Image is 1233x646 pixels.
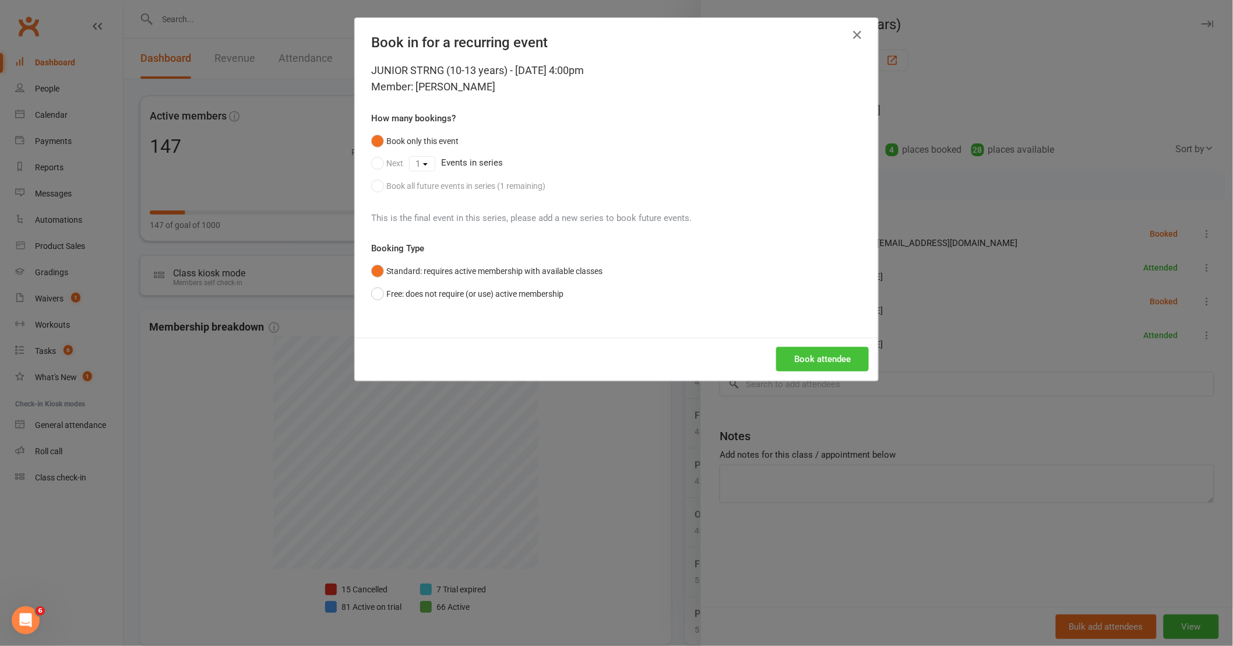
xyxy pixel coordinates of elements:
[371,34,862,51] h4: Book in for a recurring event
[848,26,866,44] button: Close
[371,283,563,305] button: Free: does not require (or use) active membership
[371,62,862,95] div: JUNIOR STRNG (10-13 years) - [DATE] 4:00pm Member: [PERSON_NAME]
[371,111,456,125] label: How many bookings?
[371,130,459,152] button: Book only this event
[776,347,869,371] button: Book attendee
[371,197,862,225] div: This is the final event in this series, please add a new series to book future events.
[12,606,40,634] iframe: Intercom live chat
[371,241,424,255] label: Booking Type
[36,606,45,616] span: 6
[371,260,603,282] button: Standard: requires active membership with available classes
[371,152,862,174] div: Events in series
